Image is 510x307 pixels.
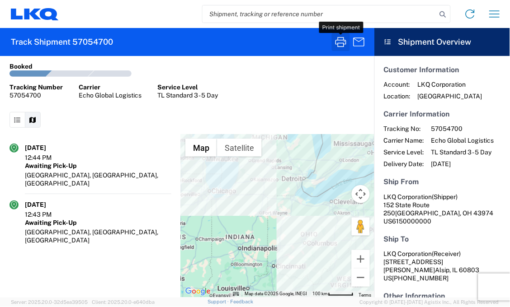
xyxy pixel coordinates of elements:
[384,148,424,156] span: Service Level:
[384,193,501,225] address: [GEOGRAPHIC_DATA], OH 43974 US
[25,228,171,244] div: [GEOGRAPHIC_DATA], [GEOGRAPHIC_DATA], [GEOGRAPHIC_DATA]
[384,92,411,100] span: Location:
[79,91,142,99] div: Echo Global Logistics
[384,292,501,300] h5: Other Information
[203,5,437,23] input: Shipment, tracking or reference number
[432,193,458,200] span: (Shipper)
[9,62,33,70] div: Booked
[431,148,494,156] span: TL Standard 3 - 5 Day
[352,250,370,268] button: Zoom in
[92,300,155,305] span: Client: 2025.20.0-e640dba
[384,201,430,217] span: 152 State Route 250
[431,160,494,168] span: [DATE]
[233,291,239,298] button: Keyboard shortcuts
[11,37,113,47] h2: Track Shipment 57054700
[352,185,370,203] button: Map camera controls
[384,80,411,88] span: Account:
[360,298,499,307] span: Copyright © [DATE]-[DATE] Agistix Inc., All Rights Reserved
[183,286,213,298] img: Google
[418,80,482,88] span: LKQ Corporation
[25,200,70,209] div: [DATE]
[25,153,70,162] div: 12:44 PM
[230,299,253,305] a: Feedback
[185,139,217,157] button: Show street map
[25,171,171,187] div: [GEOGRAPHIC_DATA], [GEOGRAPHIC_DATA], [GEOGRAPHIC_DATA]
[9,91,63,99] div: 57054700
[384,250,501,282] address: Alsip, IL 60803 US
[392,218,432,225] span: 6150000000
[217,139,262,157] button: Show satellite imagery
[374,28,510,56] header: Shipment Overview
[25,219,171,227] div: Awaiting Pick-Up
[245,292,307,297] span: Map data ©2025 Google, INEGI
[384,177,501,186] h5: Ship From
[25,162,171,170] div: Awaiting Pick-Up
[352,218,370,236] button: Drag Pegman onto the map to open Street View
[183,286,213,298] a: Open this area in Google Maps (opens a new window)
[313,292,328,297] span: 100 km
[25,210,70,219] div: 12:43 PM
[384,65,501,74] h5: Customer Information
[384,235,501,243] h5: Ship To
[384,250,461,274] span: LKQ Corporation [STREET_ADDRESS][PERSON_NAME]
[157,83,218,91] div: Service Level
[352,269,370,287] button: Zoom out
[157,91,218,99] div: TL Standard 3 - 5 Day
[384,125,424,133] span: Tracking No:
[431,125,494,133] span: 57054700
[431,136,494,144] span: Echo Global Logistics
[384,160,424,168] span: Delivery Date:
[359,293,372,298] a: Terms
[432,250,461,257] span: (Receiver)
[310,291,356,298] button: Map Scale: 100 km per 52 pixels
[384,136,424,144] span: Carrier Name:
[418,92,482,100] span: [GEOGRAPHIC_DATA]
[384,193,432,200] span: LKQ Corporation
[11,300,88,305] span: Server: 2025.20.0-32d5ea39505
[79,83,142,91] div: Carrier
[25,144,70,152] div: [DATE]
[384,110,501,118] h5: Carrier Information
[392,274,449,282] span: [PHONE_NUMBER]
[208,299,231,305] a: Support
[9,83,63,91] div: Tracking Number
